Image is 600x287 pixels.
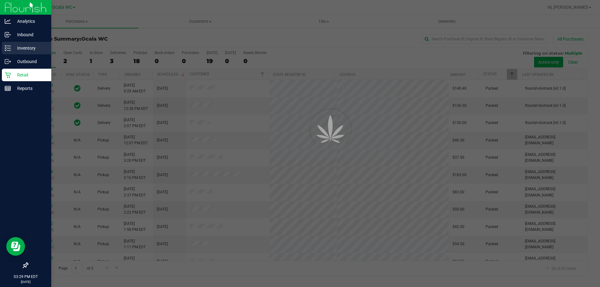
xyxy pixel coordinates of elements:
[5,18,11,24] inline-svg: Analytics
[11,44,48,52] p: Inventory
[5,85,11,92] inline-svg: Reports
[11,31,48,38] p: Inbound
[3,274,48,280] p: 03:29 PM EDT
[5,58,11,65] inline-svg: Outbound
[6,237,25,256] iframe: Resource center
[11,71,48,79] p: Retail
[11,17,48,25] p: Analytics
[11,58,48,65] p: Outbound
[5,32,11,38] inline-svg: Inbound
[5,45,11,51] inline-svg: Inventory
[11,85,48,92] p: Reports
[3,280,48,284] p: [DATE]
[5,72,11,78] inline-svg: Retail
